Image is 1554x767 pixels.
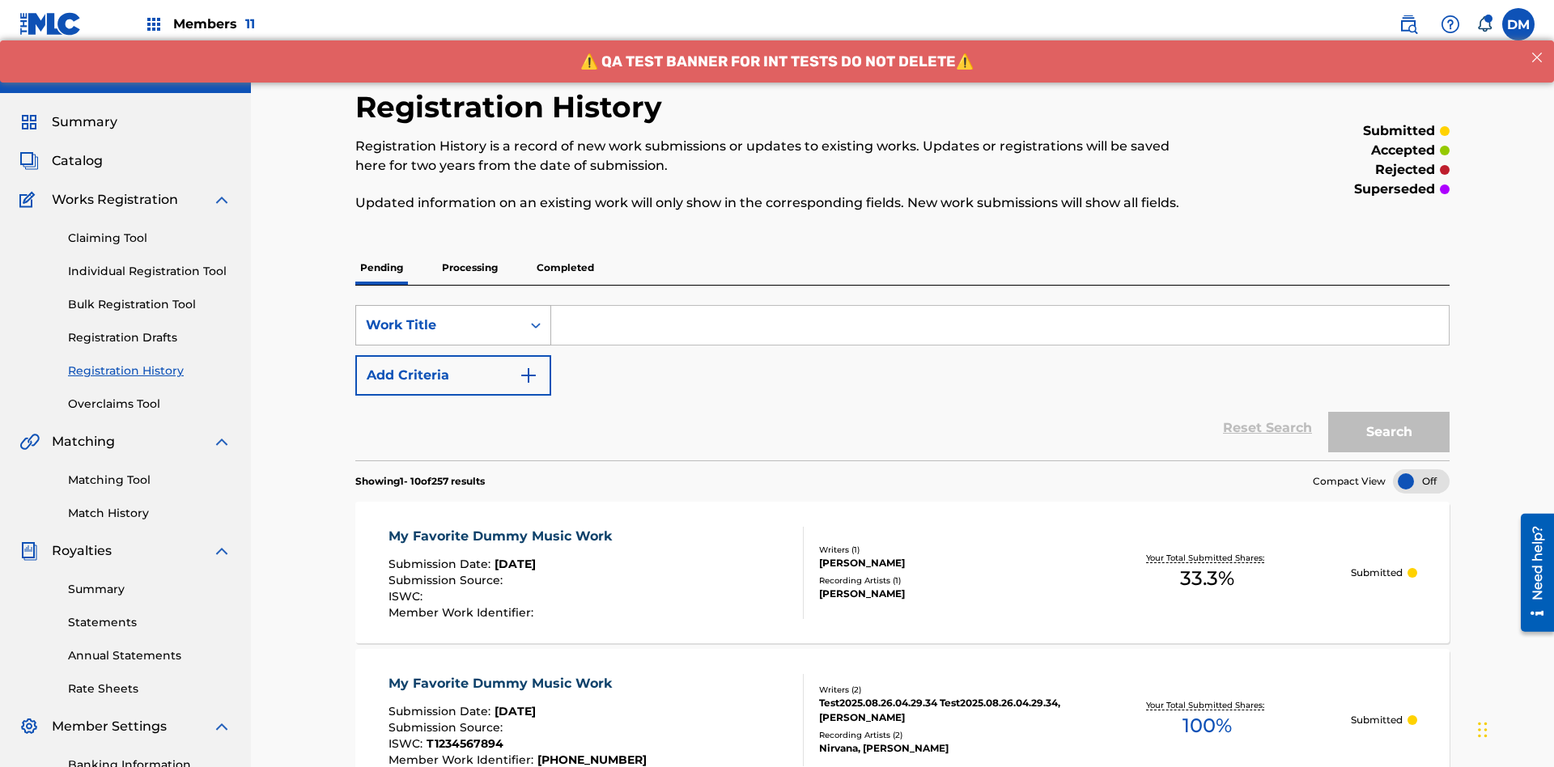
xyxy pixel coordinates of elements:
[355,251,408,285] p: Pending
[1146,699,1268,711] p: Your Total Submitted Shares:
[19,717,39,736] img: Member Settings
[388,736,427,751] span: ISWC :
[52,112,117,132] span: Summary
[68,263,231,280] a: Individual Registration Tool
[52,717,167,736] span: Member Settings
[355,305,1450,460] form: Search Form
[355,89,670,125] h2: Registration History
[355,193,1198,213] p: Updated information on an existing work will only show in the corresponding fields. New work subm...
[366,316,512,335] div: Work Title
[19,151,39,171] img: Catalog
[212,541,231,561] img: expand
[19,12,82,36] img: MLC Logo
[245,16,255,32] span: 11
[388,589,427,604] span: ISWC :
[388,752,537,767] span: Member Work Identifier :
[1182,711,1232,740] span: 100 %
[68,614,231,631] a: Statements
[355,355,551,396] button: Add Criteria
[1180,564,1234,593] span: 33.3 %
[52,541,112,561] span: Royalties
[819,574,1064,587] div: Recording Artists ( 1 )
[388,557,495,571] span: Submission Date :
[1354,180,1435,199] p: superseded
[1313,474,1386,489] span: Compact View
[537,752,647,767] span: [PHONE_NUMBER]
[68,396,231,413] a: Overclaims Tool
[68,581,231,598] a: Summary
[68,472,231,489] a: Matching Tool
[388,605,537,620] span: Member Work Identifier :
[388,527,620,546] div: My Favorite Dummy Music Work
[427,736,503,751] span: T1234567894
[388,573,507,587] span: Submission Source :
[19,541,39,561] img: Royalties
[1399,15,1418,34] img: search
[1478,706,1488,754] div: Drag
[388,704,495,718] span: Submission Date :
[173,15,255,33] span: Members
[819,556,1064,570] div: [PERSON_NAME]
[68,230,231,247] a: Claiming Tool
[388,720,507,735] span: Submission Source :
[212,717,231,736] img: expand
[68,362,231,379] a: Registration History
[819,544,1064,556] div: Writers ( 1 )
[495,704,536,718] span: [DATE]
[1351,566,1403,580] p: Submitted
[68,296,231,313] a: Bulk Registration Tool
[144,15,163,34] img: Top Rightsholders
[1473,689,1554,767] iframe: Chat Widget
[68,647,231,664] a: Annual Statements
[532,251,599,285] p: Completed
[355,502,1450,643] a: My Favorite Dummy Music WorkSubmission Date:[DATE]Submission Source:ISWC:Member Work Identifier:W...
[19,112,117,132] a: SummarySummary
[1392,8,1424,40] a: Public Search
[495,557,536,571] span: [DATE]
[68,329,231,346] a: Registration Drafts
[212,190,231,210] img: expand
[519,366,538,385] img: 9d2ae6d4665cec9f34b9.svg
[819,684,1064,696] div: Writers ( 2 )
[819,741,1064,756] div: Nirvana, [PERSON_NAME]
[1146,552,1268,564] p: Your Total Submitted Shares:
[68,680,231,697] a: Rate Sheets
[19,190,40,210] img: Works Registration
[1375,160,1435,180] p: rejected
[437,251,503,285] p: Processing
[1502,8,1535,40] div: User Menu
[52,432,115,451] span: Matching
[1509,507,1554,640] iframe: Resource Center
[819,729,1064,741] div: Recording Artists ( 2 )
[1371,141,1435,160] p: accepted
[1441,15,1460,34] img: help
[355,137,1198,176] p: Registration History is a record of new work submissions or updates to existing works. Updates or...
[388,674,647,693] div: My Favorite Dummy Music Work
[355,474,485,489] p: Showing 1 - 10 of 257 results
[1434,8,1467,40] div: Help
[52,151,103,171] span: Catalog
[580,12,974,30] span: ⚠️ QA TEST BANNER FOR INT TESTS DO NOT DELETE⚠️
[68,505,231,522] a: Match History
[1351,713,1403,727] p: Submitted
[1476,16,1492,32] div: Notifications
[19,151,103,171] a: CatalogCatalog
[19,432,40,451] img: Matching
[819,587,1064,601] div: [PERSON_NAME]
[212,432,231,451] img: expand
[19,112,39,132] img: Summary
[52,190,178,210] span: Works Registration
[1363,121,1435,141] p: submitted
[819,696,1064,725] div: Test2025.08.26.04.29.34 Test2025.08.26.04.29.34, [PERSON_NAME]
